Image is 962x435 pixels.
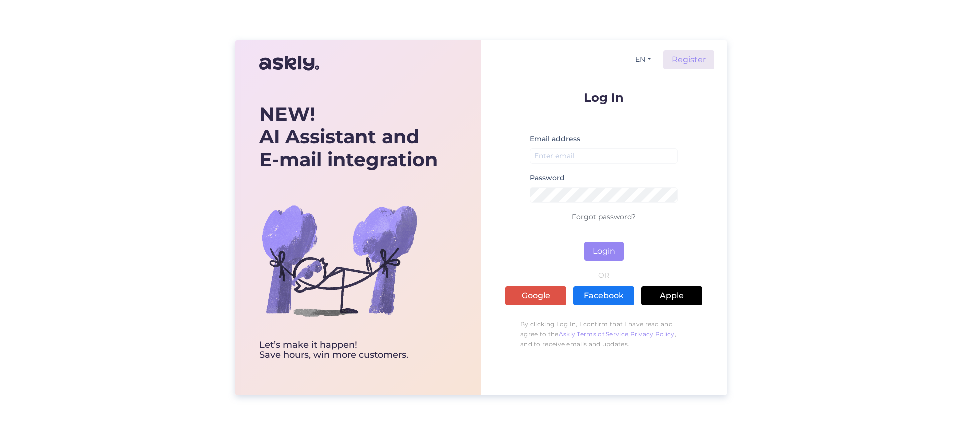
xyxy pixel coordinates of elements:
a: Askly Terms of Service [559,330,629,338]
p: Log In [505,91,702,104]
label: Email address [530,134,580,144]
a: Forgot password? [572,212,636,221]
img: Askly [259,51,319,75]
a: Apple [641,286,702,305]
button: EN [631,52,655,67]
span: OR [597,272,611,279]
img: bg-askly [259,180,419,340]
b: NEW! [259,102,315,126]
a: Register [663,50,714,69]
label: Password [530,173,565,183]
button: Login [584,242,624,261]
a: Facebook [573,286,634,305]
div: Let’s make it happen! Save hours, win more customers. [259,340,438,360]
a: Google [505,286,566,305]
p: By clicking Log In, I confirm that I have read and agree to the , , and to receive emails and upd... [505,314,702,354]
a: Privacy Policy [630,330,675,338]
div: AI Assistant and E-mail integration [259,103,438,171]
input: Enter email [530,148,678,164]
